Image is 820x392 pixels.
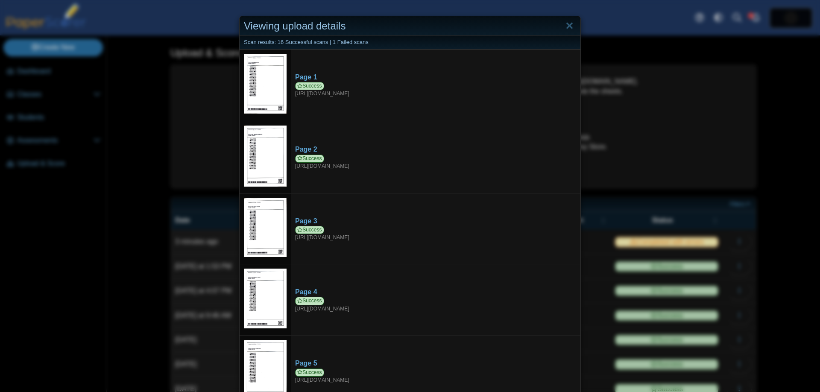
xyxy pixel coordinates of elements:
img: 3136723_SEPTEMBER_9_2025T1_31_20_656000000.jpeg [244,54,287,114]
img: 3136717_SEPTEMBER_9_2025T1_31_21_106000000.jpeg [244,198,287,257]
div: [URL][DOMAIN_NAME] [295,297,576,312]
div: Page 2 [295,145,576,154]
div: [URL][DOMAIN_NAME] [295,82,576,97]
div: Page 3 [295,216,576,226]
span: Success [295,369,324,377]
a: Page 3 Success [URL][DOMAIN_NAME] [291,212,580,246]
a: Page 1 Success [URL][DOMAIN_NAME] [291,68,580,102]
img: 3136730_SEPTEMBER_9_2025T1_31_21_686000000.jpeg [244,126,287,187]
div: Scan results: 16 Successful scans | 1 Failed scans [240,36,580,49]
a: Close [563,19,576,33]
div: Page 4 [295,287,576,297]
a: Page 4 Success [URL][DOMAIN_NAME] [291,283,580,316]
span: Success [295,297,324,305]
span: Success [295,155,324,163]
div: [URL][DOMAIN_NAME] [295,226,576,241]
span: Success [295,82,324,90]
span: Success [295,226,324,234]
div: Page 1 [295,73,576,82]
div: [URL][DOMAIN_NAME] [295,155,576,170]
a: Page 2 Success [URL][DOMAIN_NAME] [291,140,580,174]
img: 3136721_SEPTEMBER_9_2025T1_31_25_976000000.jpeg [244,269,287,328]
div: [URL][DOMAIN_NAME] [295,369,576,384]
div: Viewing upload details [240,16,580,36]
a: Page 5 Success [URL][DOMAIN_NAME] [291,354,580,388]
div: Page 5 [295,359,576,368]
